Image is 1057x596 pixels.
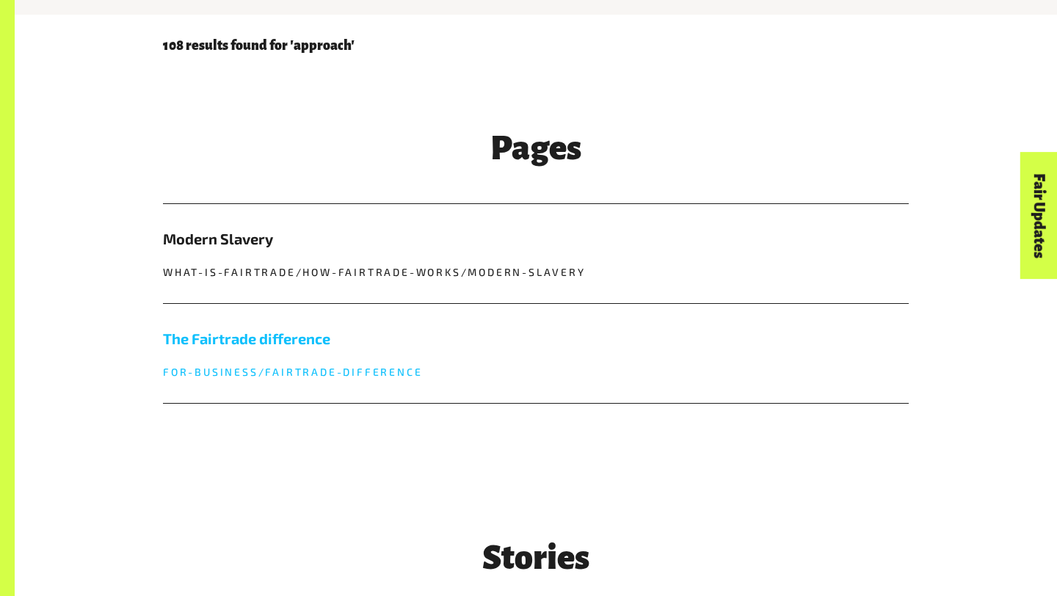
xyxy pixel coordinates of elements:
[163,204,909,303] a: Modern Slavery what-is-fairtrade/how-fairtrade-works/modern-slavery
[163,539,909,576] h3: Stories
[163,38,909,53] p: 108 results found for 'approach'
[163,364,909,379] p: for-business/fairtrade-difference
[163,130,909,167] h3: Pages
[163,327,909,349] h5: The Fairtrade difference
[163,264,909,280] p: what-is-fairtrade/how-fairtrade-works/modern-slavery
[163,228,909,250] h5: Modern Slavery
[163,304,909,403] a: The Fairtrade difference for-business/fairtrade-difference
